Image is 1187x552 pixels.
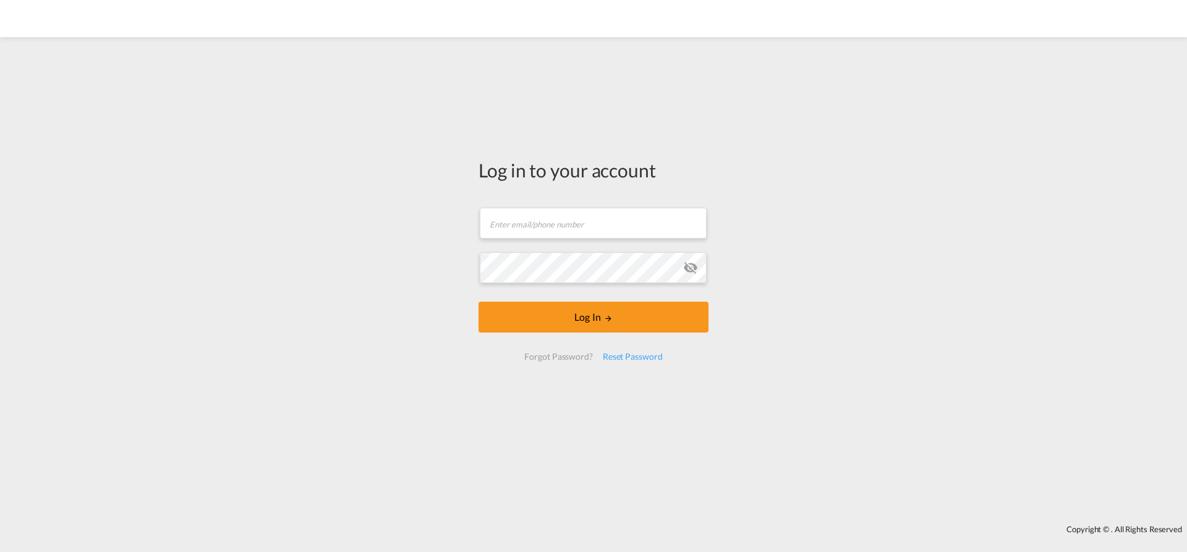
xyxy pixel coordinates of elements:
input: Enter email/phone number [480,208,707,239]
div: Forgot Password? [519,346,597,368]
md-icon: icon-eye-off [683,260,698,275]
div: Reset Password [598,346,668,368]
button: LOGIN [479,302,708,333]
div: Log in to your account [479,157,708,183]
